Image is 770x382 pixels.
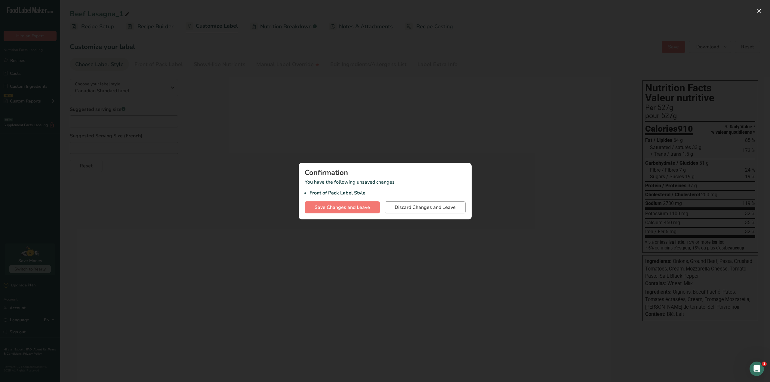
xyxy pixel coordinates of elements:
div: Confirmation [305,169,466,176]
span: Save Changes and Leave [315,204,370,211]
iframe: Intercom live chat [750,362,764,376]
button: Save Changes and Leave [305,201,380,213]
button: Discard Changes and Leave [385,201,466,213]
span: 1 [762,362,767,366]
li: Front of Pack Label Style [310,189,466,197]
p: You have the following unsaved changes [305,179,466,197]
span: Discard Changes and Leave [395,204,456,211]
